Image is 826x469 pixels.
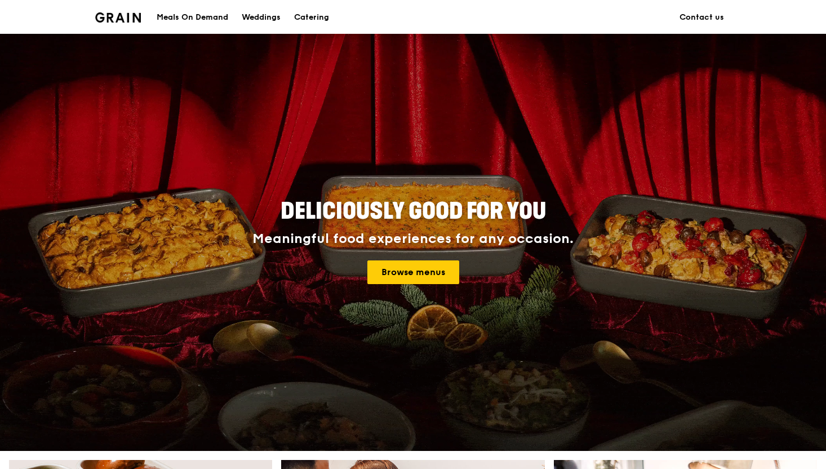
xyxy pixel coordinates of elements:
span: Deliciously good for you [281,198,546,225]
a: Catering [287,1,336,34]
a: Browse menus [367,260,459,284]
a: Contact us [673,1,731,34]
div: Meaningful food experiences for any occasion. [210,231,616,247]
div: Catering [294,1,329,34]
div: Meals On Demand [157,1,228,34]
a: Weddings [235,1,287,34]
img: Grain [95,12,141,23]
div: Weddings [242,1,281,34]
